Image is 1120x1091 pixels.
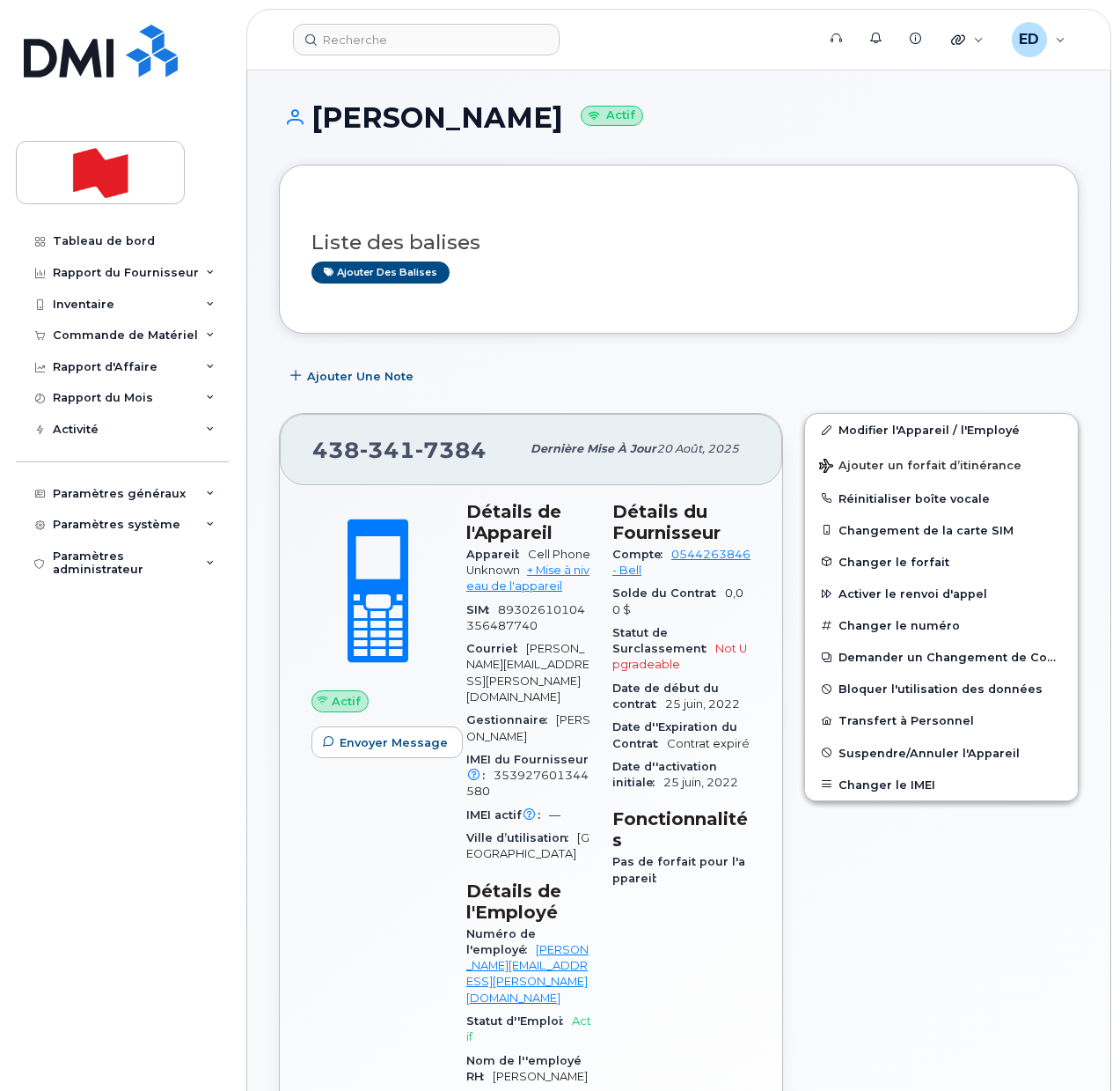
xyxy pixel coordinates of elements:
span: Actif [332,693,361,710]
h1: [PERSON_NAME] [279,102,1079,133]
span: Nom de l''employé RH [466,1054,582,1083]
span: Date de début du contrat [612,682,719,711]
span: Ville d’utilisation [466,831,577,844]
a: [PERSON_NAME][EMAIL_ADDRESS][PERSON_NAME][DOMAIN_NAME] [466,943,589,1005]
span: Numéro de l'employé [466,927,536,956]
button: Ajouter une Note [279,360,428,392]
span: Changer le forfait [838,555,949,568]
h3: Fonctionnalités [612,808,750,851]
span: Cell Phone Unknown [466,548,590,577]
button: Changer le numéro [805,609,1078,641]
span: [PERSON_NAME] [466,713,590,742]
span: 25 juin, 2022 [665,697,740,711]
button: Ajouter un forfait d’itinérance [805,446,1078,483]
span: Envoyer Message [340,734,448,751]
button: Demander un Changement de Compte [805,641,1078,673]
span: 25 juin, 2022 [663,776,738,789]
button: Changement de la carte SIM [805,514,1078,546]
button: Transfert à Personnel [805,704,1078,736]
span: 438 [312,437,487,463]
span: 0,00 $ [612,586,743,616]
h3: Liste des balises [311,232,1046,254]
span: Appareil [466,548,528,561]
span: Contrat expiré [667,737,750,750]
span: [PERSON_NAME][EMAIL_ADDRESS][PERSON_NAME][DOMAIN_NAME] [466,642,589,704]
button: Suspendre/Annuler l'Appareil [805,737,1078,769]
span: Date d''activation initiale [612,760,717,789]
button: Réinitialiser boîte vocale [805,483,1078,514]
span: IMEI du Fournisseur [466,753,589,782]
a: Ajouter des balises [311,262,450,284]
span: SIM [466,603,498,616]
button: Envoyer Message [311,726,463,758]
span: Statut d''Emploi [466,1014,572,1028]
span: Pas de forfait pour l'appareil [612,855,745,884]
span: Dernière mise à jour [531,442,656,455]
h3: Détails du Fournisseur [612,501,750,543]
button: Activer le renvoi d'appel [805,578,1078,609]
span: [PERSON_NAME] [493,1070,588,1083]
span: 20 août, 2025 [656,442,739,455]
span: Solde du Contrat [612,586,725,600]
span: Courriel [466,642,526,655]
span: 7384 [415,437,487,463]
a: + Mise à niveau de l'appareil [466,564,589,593]
span: Compte [612,548,671,561]
span: Suspendre/Annuler l'Appareil [838,746,1020,759]
span: 341 [360,437,415,463]
h3: Détails de l'Employé [466,881,591,923]
span: Gestionnaire [466,713,556,726]
h3: Détails de l'Appareil [466,501,591,543]
span: Ajouter un forfait d’itinérance [819,459,1021,475]
span: IMEI actif [466,808,549,822]
small: Actif [581,106,643,126]
button: Changer le forfait [805,546,1078,578]
span: 353927601344580 [466,769,589,798]
a: Modifier l'Appareil / l'Employé [805,414,1078,446]
span: Ajouter une Note [307,368,414,385]
span: Statut de Surclassement [612,626,715,655]
span: Date d''Expiration du Contrat [612,720,737,749]
span: Activer le renvoi d'appel [838,587,987,601]
a: 0544263846 - Bell [612,548,750,577]
button: Changer le IMEI [805,769,1078,800]
button: Bloquer l'utilisation des données [805,673,1078,704]
span: 89302610104356487740 [466,603,585,632]
span: — [549,808,560,822]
